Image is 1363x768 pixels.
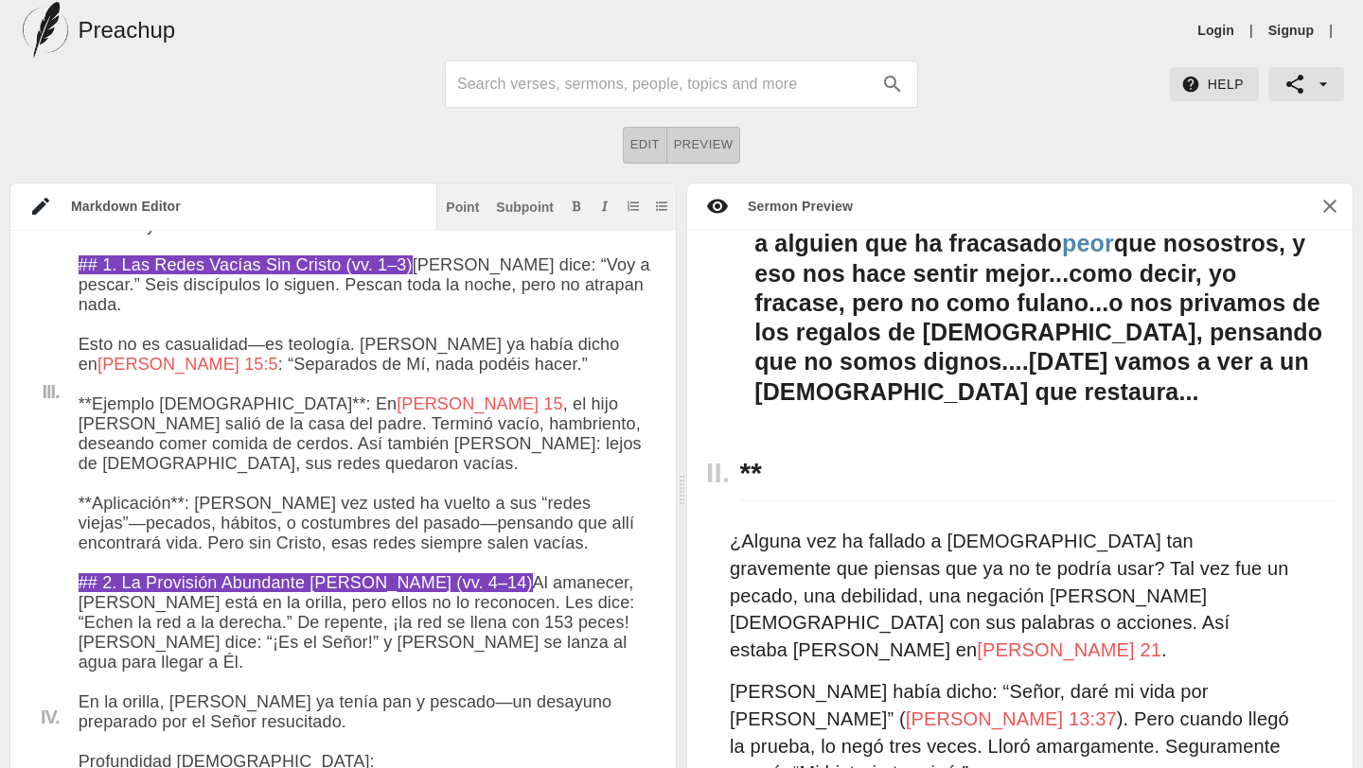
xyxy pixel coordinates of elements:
[595,197,614,216] button: Add italic text
[652,197,671,216] button: Add unordered list
[1062,230,1114,256] span: peor
[496,201,554,214] div: Subpoint
[906,708,1117,729] span: [PERSON_NAME] 13:37
[23,2,68,59] img: preachup-logo.png
[730,528,1291,663] p: ¿Alguna vez ha fallado a [DEMOGRAPHIC_DATA] tan gravemente que piensas que ya no te podría usar? ...
[1197,21,1234,40] a: Login
[1321,21,1340,40] li: |
[29,707,60,726] div: IV.
[446,201,479,214] div: Point
[52,197,436,216] div: Markdown Editor
[1242,21,1261,40] li: |
[754,141,1334,407] h3: Muchos hacemos promesas con [DEMOGRAPHIC_DATA] que no cumplimos...o a veces lo que hacemos os que...
[29,382,60,401] div: III.
[872,63,913,105] button: search
[667,127,741,164] button: Preview
[442,197,483,216] button: Insert point
[977,639,1161,660] span: [PERSON_NAME] 21
[623,127,741,164] div: text alignment
[1170,67,1259,102] button: Help
[457,69,872,99] input: Search sermons
[624,197,643,216] button: Add ordered list
[630,134,660,156] span: Edit
[567,197,586,216] button: Add bold text
[674,134,734,156] span: Preview
[1268,21,1314,40] a: Signup
[1268,673,1340,745] iframe: Drift Widget Chat Controller
[623,127,667,164] button: Edit
[729,197,853,216] div: Sermon Preview
[1185,73,1244,96] span: Help
[706,445,739,501] h2: II.
[492,197,558,216] button: Subpoint
[78,15,175,45] h5: Preachup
